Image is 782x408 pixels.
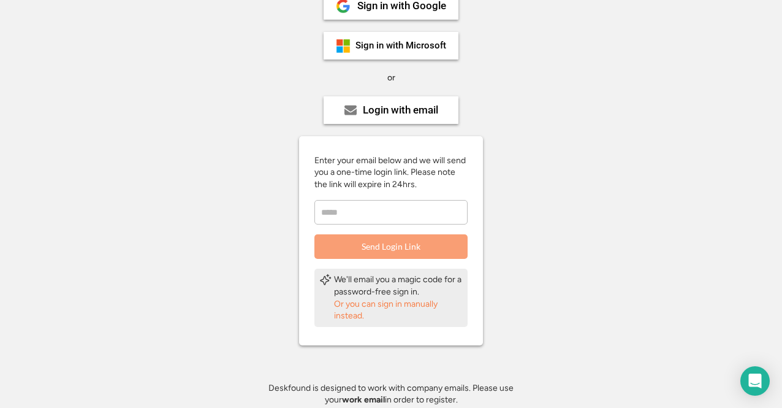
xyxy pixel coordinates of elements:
[334,274,463,298] div: We'll email you a magic code for a password-free sign in.
[314,234,468,259] button: Send Login Link
[334,298,463,322] div: Or you can sign in manually instead.
[357,1,446,11] div: Sign in with Google
[355,41,446,50] div: Sign in with Microsoft
[253,382,529,406] div: Deskfound is designed to work with company emails. Please use your in order to register.
[342,395,385,405] strong: work email
[363,105,438,115] div: Login with email
[336,39,351,53] img: ms-symbollockup_mssymbol_19.png
[314,155,468,191] div: Enter your email below and we will send you a one-time login link. Please note the link will expi...
[387,72,395,84] div: or
[740,366,770,396] div: Open Intercom Messenger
